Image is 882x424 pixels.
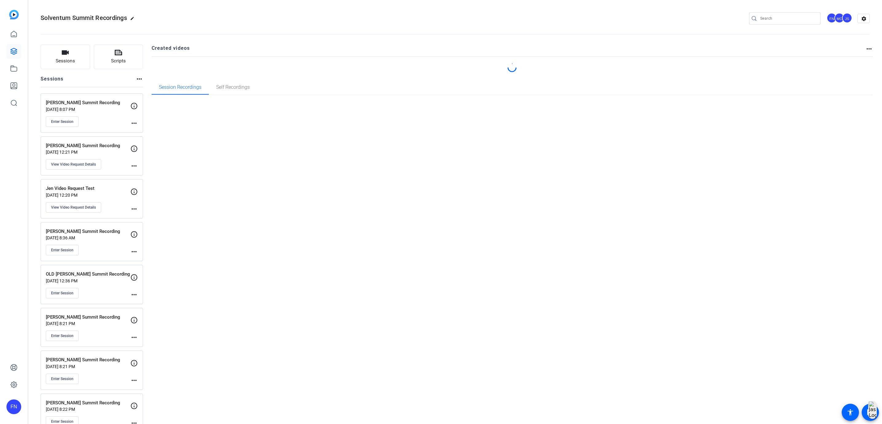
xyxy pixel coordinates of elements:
[130,162,138,170] mat-icon: more_horiz
[834,13,844,23] div: MC
[130,248,138,255] mat-icon: more_horiz
[46,407,130,412] p: [DATE] 8:22 PM
[51,333,73,338] span: Enter Session
[834,13,845,24] ngx-avatar: Mark Crowley
[46,321,130,326] p: [DATE] 8:21 PM
[56,57,75,65] span: Sessions
[51,376,73,381] span: Enter Session
[827,13,837,24] ngx-avatar: Fiona Nath
[760,15,816,22] input: Search
[46,142,130,149] p: [PERSON_NAME] Summit Recording
[46,356,130,363] p: [PERSON_NAME] Summit Recording
[51,419,73,424] span: Enter Session
[847,409,854,416] mat-icon: accessibility
[46,116,79,127] button: Enter Session
[46,374,79,384] button: Enter Session
[46,399,130,406] p: [PERSON_NAME] Summit Recording
[46,99,130,106] p: [PERSON_NAME] Summit Recording
[9,10,19,19] img: blue-gradient.svg
[46,150,130,155] p: [DATE] 12:21 PM
[46,288,79,298] button: Enter Session
[51,119,73,124] span: Enter Session
[46,331,79,341] button: Enter Session
[46,185,130,192] p: Jen Video Request Test
[41,45,90,69] button: Sessions
[46,159,101,170] button: View Video Request Details
[46,314,130,321] p: [PERSON_NAME] Summit Recording
[46,202,101,213] button: View Video Request Details
[152,45,866,57] h2: Created videos
[130,334,138,341] mat-icon: more_horiz
[6,399,21,414] div: FN
[46,228,130,235] p: [PERSON_NAME] Summit Recording
[41,75,64,87] h2: Sessions
[216,85,250,90] span: Self Recordings
[46,278,130,283] p: [DATE] 12:36 PM
[51,162,96,167] span: View Video Request Details
[111,57,126,65] span: Scripts
[130,205,138,213] mat-icon: more_horiz
[46,193,130,198] p: [DATE] 12:20 PM
[867,409,874,416] mat-icon: message
[46,235,130,240] p: [DATE] 8:36 AM
[159,85,201,90] span: Session Recordings
[46,245,79,255] button: Enter Session
[827,13,837,23] div: FN
[842,13,852,23] div: JS
[46,364,130,369] p: [DATE] 8:21 PM
[130,377,138,384] mat-icon: more_horiz
[130,291,138,298] mat-icon: more_horiz
[94,45,143,69] button: Scripts
[136,75,143,83] mat-icon: more_horiz
[842,13,853,24] ngx-avatar: Jen Stack
[51,205,96,210] span: View Video Request Details
[858,14,870,23] mat-icon: settings
[46,107,130,112] p: [DATE] 8:07 PM
[51,248,73,253] span: Enter Session
[865,45,873,53] mat-icon: more_horiz
[41,14,127,22] span: Solventum Summit Recordings
[46,271,130,278] p: OLD [PERSON_NAME] Summit Recording
[130,16,137,24] mat-icon: edit
[130,120,138,127] mat-icon: more_horiz
[51,291,73,296] span: Enter Session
